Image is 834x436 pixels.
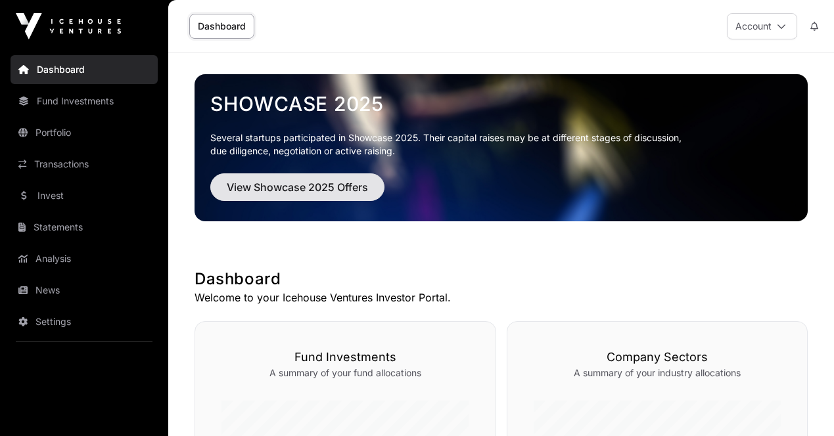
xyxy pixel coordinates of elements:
[11,150,158,179] a: Transactions
[11,244,158,273] a: Analysis
[11,55,158,84] a: Dashboard
[534,366,781,380] p: A summary of your industry allocations
[11,181,158,210] a: Invest
[16,13,121,39] img: Icehouse Ventures Logo
[189,14,254,39] a: Dashboard
[534,348,781,366] h3: Company Sectors
[221,348,469,366] h3: Fund Investments
[11,118,158,147] a: Portfolio
[210,131,792,158] p: Several startups participated in Showcase 2025. Their capital raises may be at different stages o...
[210,92,792,116] a: Showcase 2025
[727,13,797,39] button: Account
[11,307,158,336] a: Settings
[210,186,384,200] a: View Showcase 2025 Offers
[210,173,384,201] button: View Showcase 2025 Offers
[227,179,368,195] span: View Showcase 2025 Offers
[11,213,158,242] a: Statements
[221,366,469,380] p: A summary of your fund allocations
[11,87,158,116] a: Fund Investments
[195,269,808,290] h1: Dashboard
[768,373,834,436] iframe: Chat Widget
[195,290,808,305] p: Welcome to your Icehouse Ventures Investor Portal.
[11,276,158,305] a: News
[195,74,808,221] img: Showcase 2025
